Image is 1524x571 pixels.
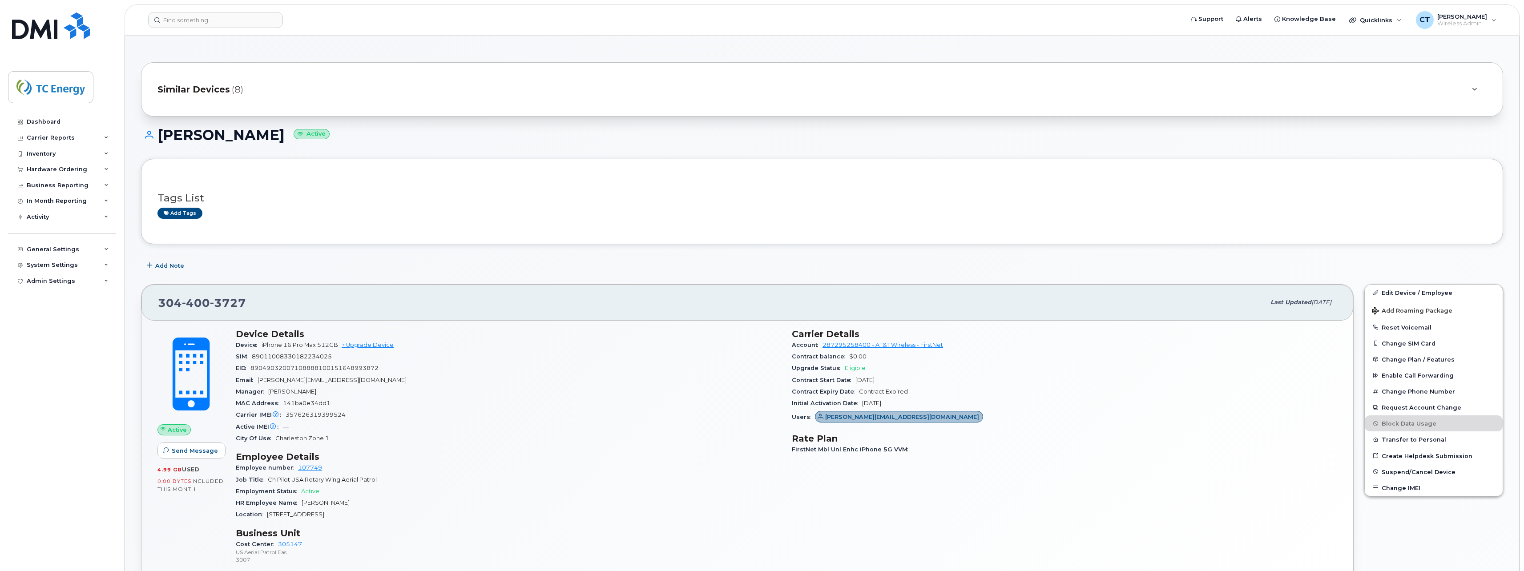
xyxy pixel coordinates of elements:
[275,435,329,442] span: Charleston Zone 1
[792,353,849,360] span: Contract balance
[792,329,1337,339] h3: Carrier Details
[141,257,192,273] button: Add Note
[236,435,275,442] span: City Of Use
[182,466,200,473] span: used
[236,411,286,418] span: Carrier IMEI
[157,442,226,458] button: Send Message
[855,377,875,383] span: [DATE]
[283,423,289,430] span: —
[1365,399,1503,415] button: Request Account Change
[157,193,1487,204] h3: Tags List
[1372,307,1452,316] span: Add Roaming Package
[236,528,781,539] h3: Business Unit
[236,548,781,556] p: US Aerial Patrol Eas
[268,388,316,395] span: [PERSON_NAME]
[302,499,350,506] span: [PERSON_NAME]
[157,83,230,96] span: Similar Devices
[268,476,377,483] span: Ch Pilot USA Rotary Wing Aerial Patrol
[849,353,867,360] span: $0.00
[250,365,379,371] span: 89049032007108888100151648993872
[845,365,866,371] span: Eligible
[236,377,258,383] span: Email
[859,388,908,395] span: Contract Expired
[236,541,278,547] span: Cost Center
[792,433,1337,444] h3: Rate Plan
[236,556,781,563] p: 3007
[1365,351,1503,367] button: Change Plan / Features
[236,329,781,339] h3: Device Details
[792,446,912,453] span: FirstNet Mbl Unl Enhc iPhone 5G VVM
[157,208,202,219] a: Add tags
[236,388,268,395] span: Manager
[157,478,191,484] span: 0.00 Bytes
[258,377,407,383] span: [PERSON_NAME][EMAIL_ADDRESS][DOMAIN_NAME]
[236,423,283,430] span: Active IMEI
[236,353,252,360] span: SIM
[1365,415,1503,431] button: Block Data Usage
[1365,285,1503,301] a: Edit Device / Employee
[283,400,331,406] span: 141ba0e34dd1
[1365,464,1503,480] button: Suspend/Cancel Device
[792,388,859,395] span: Contract Expiry Date
[1365,319,1503,335] button: Reset Voicemail
[210,296,246,310] span: 3727
[792,414,815,420] span: Users
[172,446,218,455] span: Send Message
[252,353,332,360] span: 89011008330182234025
[236,511,267,518] span: Location
[1382,356,1455,362] span: Change Plan / Features
[1365,431,1503,447] button: Transfer to Personal
[141,127,1503,143] h1: [PERSON_NAME]
[168,426,187,434] span: Active
[301,488,319,495] span: Active
[286,411,346,418] span: 357626319399524
[236,488,301,495] span: Employment Status
[1365,383,1503,399] button: Change Phone Number
[236,499,302,506] span: HR Employee Name
[1365,301,1503,319] button: Add Roaming Package
[236,464,298,471] span: Employee number
[298,464,322,471] a: 107749
[792,377,855,383] span: Contract Start Date
[236,342,262,348] span: Device
[157,478,224,492] span: included this month
[792,365,845,371] span: Upgrade Status
[1365,335,1503,351] button: Change SIM Card
[236,476,268,483] span: Job Title
[1365,367,1503,383] button: Enable Call Forwarding
[822,342,943,348] a: 287295258400 - AT&T Wireless - FirstNet
[792,342,822,348] span: Account
[792,400,862,406] span: Initial Activation Date
[1382,372,1454,379] span: Enable Call Forwarding
[157,466,182,473] span: 4.99 GB
[1311,299,1331,306] span: [DATE]
[236,365,250,371] span: EID
[278,541,302,547] a: 305147
[182,296,210,310] span: 400
[1365,448,1503,464] a: Create Helpdesk Submission
[862,400,881,406] span: [DATE]
[155,261,184,270] span: Add Note
[1270,299,1311,306] span: Last updated
[825,413,979,421] span: [PERSON_NAME][EMAIL_ADDRESS][DOMAIN_NAME]
[294,129,330,139] small: Active
[236,451,781,462] h3: Employee Details
[1485,532,1517,564] iframe: Messenger Launcher
[1365,480,1503,496] button: Change IMEI
[815,414,983,420] a: [PERSON_NAME][EMAIL_ADDRESS][DOMAIN_NAME]
[342,342,394,348] a: + Upgrade Device
[232,83,243,96] span: (8)
[1382,468,1455,475] span: Suspend/Cancel Device
[267,511,324,518] span: [STREET_ADDRESS]
[158,296,246,310] span: 304
[236,400,283,406] span: MAC Address
[262,342,338,348] span: iPhone 16 Pro Max 512GB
